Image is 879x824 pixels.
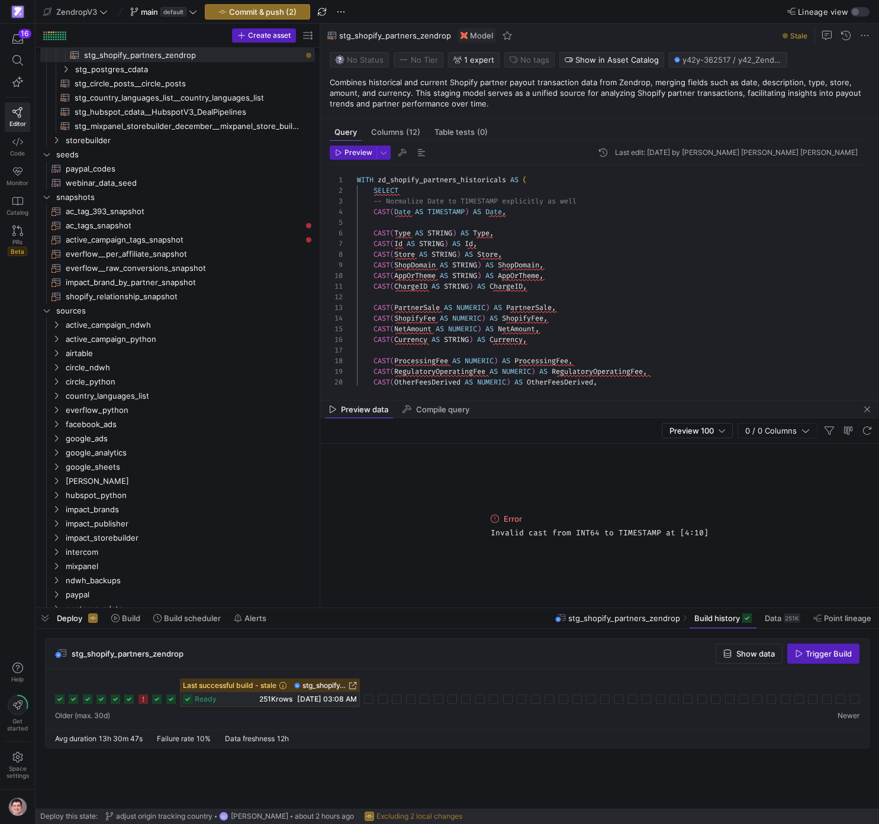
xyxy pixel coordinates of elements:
span: -- Normalize Date to TIMESTAMP explicitly as well [374,196,577,206]
span: everflow_python [66,403,313,417]
div: Press SPACE to select this row. [40,332,315,346]
span: Type [473,228,490,238]
img: https://storage.googleapis.com/y42-prod-data-exchange/images/G2kHvxVlt02YItTmblwfhPy4mK5SfUxFU6Tr... [8,797,27,816]
div: Press SPACE to select this row. [40,275,315,289]
span: seeds [56,148,313,161]
span: ) [485,303,490,312]
button: Build scheduler [148,608,226,628]
span: Show in Asset Catalog [575,55,659,64]
span: default [160,7,186,17]
span: Currency [490,335,523,344]
a: Code [5,132,30,161]
span: adjust origin tracking country [116,812,212,820]
span: AS [477,282,485,291]
div: Press SPACE to select this row. [40,91,315,105]
span: Create asset [248,31,291,40]
span: ) [465,207,469,216]
span: [PERSON_NAME] [231,812,288,820]
span: NUMERIC [448,324,477,334]
span: active_campaign_tags_snapshot​​​​​​​ [66,233,301,247]
span: impact_storebuilder [66,531,313,545]
span: AS [461,228,469,238]
div: Press SPACE to select this row. [40,119,315,133]
span: Avg duration [55,734,96,743]
div: 14 [330,313,343,324]
span: , [539,271,543,280]
span: CAST [374,207,390,216]
span: Build history [694,613,740,623]
span: ( [390,239,394,248]
span: Build [122,613,140,623]
div: 1 [330,175,343,185]
span: Point lineage [824,613,871,623]
span: CAST [374,239,390,248]
a: Catalog [5,191,30,221]
div: 18 [330,356,343,366]
span: google_analytics [66,446,313,460]
span: WITH [357,175,374,185]
span: main [141,7,158,17]
span: CAST [374,303,390,312]
span: Beta [8,247,27,256]
div: 10 [330,270,343,281]
a: ac_tags_snapshot​​​​​​​ [40,218,315,232]
span: AS [510,175,519,185]
span: ) [481,314,485,323]
span: , [498,250,502,259]
div: Press SPACE to select this row. [40,261,315,275]
span: ShopifyFee [502,314,543,323]
span: TIMESTAMP [427,207,465,216]
div: 3 [330,196,343,206]
span: AS [473,207,481,216]
span: country_languages_list [66,389,313,403]
a: PRsBeta [5,221,30,261]
span: ) [477,260,481,270]
span: STRING [427,228,452,238]
span: ( [523,175,527,185]
span: AS [415,207,423,216]
button: Last successful build - stalestg_shopify_partners_zendropready251Krows[DATE] 03:08 AM [180,678,360,707]
span: stg_shopify_partners_zendrop [302,681,346,690]
a: webinar_data_seed​​​​​​ [40,176,315,190]
span: everflow__per_affiliate_snapshot​​​​​​​ [66,247,301,261]
span: Date [394,207,411,216]
div: Press SPACE to select this row. [40,318,315,332]
div: Press SPACE to select this row. [40,346,315,360]
a: impact_brand_by_partner_snapshot​​​​​​​ [40,275,315,289]
span: CAST [374,260,390,270]
span: google_ads [66,432,313,445]
a: everflow__raw_conversions_snapshot​​​​​​​ [40,261,315,275]
span: ready [195,695,217,703]
div: 16 [330,334,343,345]
span: AS [436,324,444,334]
button: y42y-362517 / y42_ZendropV3_main / stg_shopify_partners_zendrop [669,52,787,67]
span: STRING [452,260,477,270]
div: Press SPACE to select this row. [40,105,315,119]
span: ) [444,239,448,248]
span: ShopDomain [394,260,436,270]
span: zd_shopify_partners_historicals [378,175,506,185]
span: AS [485,260,494,270]
span: paypal [66,588,313,602]
div: Press SPACE to select this row. [40,218,315,232]
span: stg_circle_posts__circle_posts​​​​​​​​​​ [75,77,301,91]
span: ( [390,282,394,291]
button: Point lineage [808,608,877,628]
div: Press SPACE to select this row. [40,303,315,318]
button: Show in Asset Catalog [559,52,664,67]
span: ( [390,303,394,312]
span: Trigger Build [806,649,852,658]
span: No Tier [399,55,438,64]
span: stg_country_languages_list__country_languages_list​​​​​​​​​​ [75,91,301,105]
span: ( [390,335,394,344]
span: , [523,282,527,291]
img: undefined [461,32,468,39]
button: Build history [689,608,757,628]
span: AS [432,282,440,291]
div: Press SPACE to select this row. [40,62,315,76]
span: ChargeID [394,282,427,291]
div: Press SPACE to select this row. [40,190,315,204]
span: AS [452,356,461,366]
span: PRs [12,238,22,245]
span: (0) [477,128,488,136]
